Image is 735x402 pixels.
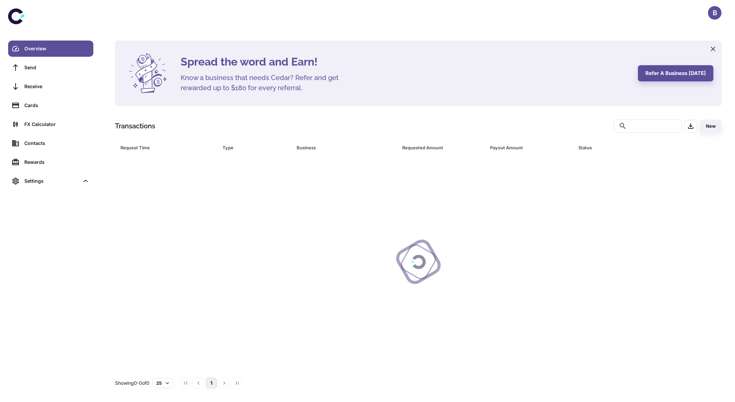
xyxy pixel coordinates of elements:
span: Payout Amount [490,143,570,152]
div: Requested Amount [402,143,473,152]
div: Payout Amount [490,143,561,152]
div: Settings [24,177,79,185]
div: Status [578,143,685,152]
span: Type [223,143,289,152]
nav: pagination navigation [179,378,244,388]
button: B [708,6,721,20]
a: Send [8,59,93,76]
span: Requested Amount [402,143,482,152]
div: Overview [24,45,89,52]
span: Status [578,143,693,152]
button: New [700,120,721,133]
a: Cards [8,97,93,114]
div: FX Calculator [24,121,89,128]
span: Request Time [120,143,214,152]
a: Overview [8,41,93,57]
a: Rewards [8,154,93,170]
a: FX Calculator [8,116,93,132]
a: Contacts [8,135,93,151]
div: Send [24,64,89,71]
button: Refer a business [DATE] [638,65,713,81]
a: Receive [8,78,93,95]
div: Rewards [24,158,89,166]
h1: Transactions [115,121,155,131]
h5: Know a business that needs Cedar? Refer and get rewarded up to $180 for every referral. [181,73,350,93]
button: 25 [152,378,174,388]
p: Showing 0-0 of 0 [115,379,150,387]
div: Type [223,143,280,152]
button: page 1 [206,378,217,388]
div: Request Time [120,143,206,152]
div: Receive [24,83,89,90]
h4: Spread the word and Earn! [181,54,630,70]
div: Cards [24,102,89,109]
div: Settings [8,173,93,189]
div: Contacts [24,140,89,147]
